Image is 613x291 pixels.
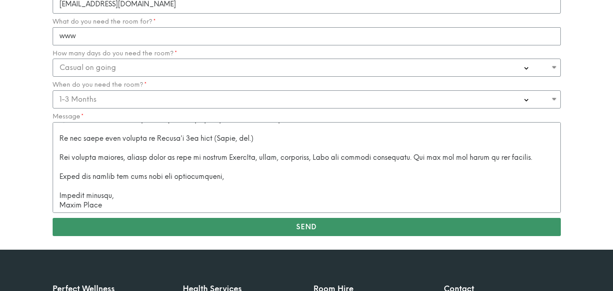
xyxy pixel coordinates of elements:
label: How many days do you need the room? [53,50,177,57]
span: Send [296,224,317,231]
label: What do you need the room for? [53,18,156,25]
label: When do you need the room? [53,81,147,89]
label: Message [53,113,84,120]
button: Send [53,218,561,236]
